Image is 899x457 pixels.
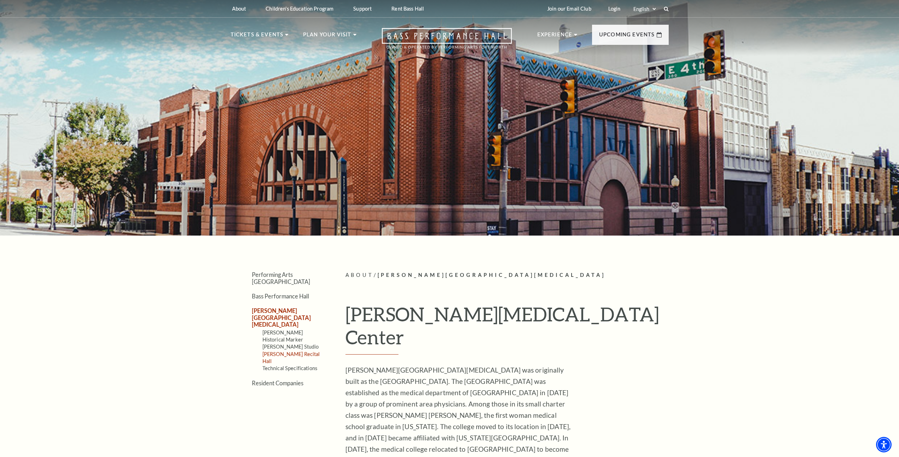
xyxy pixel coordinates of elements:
[252,307,311,328] a: [PERSON_NAME][GEOGRAPHIC_DATA][MEDICAL_DATA]
[262,365,317,371] a: Technical Specifications
[252,293,309,299] a: Bass Performance Hall
[262,351,320,364] a: [PERSON_NAME] Recital Hall
[876,437,892,452] div: Accessibility Menu
[262,330,303,343] a: [PERSON_NAME] Historical Marker
[353,6,372,12] p: Support
[345,303,669,355] h1: [PERSON_NAME][MEDICAL_DATA] Center
[537,30,573,43] p: Experience
[232,6,246,12] p: About
[632,6,657,12] select: Select:
[266,6,333,12] p: Children's Education Program
[356,28,537,56] a: Open this option
[303,30,351,43] p: Plan Your Visit
[262,344,319,350] a: [PERSON_NAME] Studio
[231,30,284,43] p: Tickets & Events
[345,272,374,278] span: About
[252,271,310,285] a: Performing Arts [GEOGRAPHIC_DATA]
[345,271,669,280] p: /
[599,30,655,43] p: Upcoming Events
[391,6,424,12] p: Rent Bass Hall
[252,380,303,386] a: Resident Companies
[378,272,606,278] span: [PERSON_NAME][GEOGRAPHIC_DATA][MEDICAL_DATA]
